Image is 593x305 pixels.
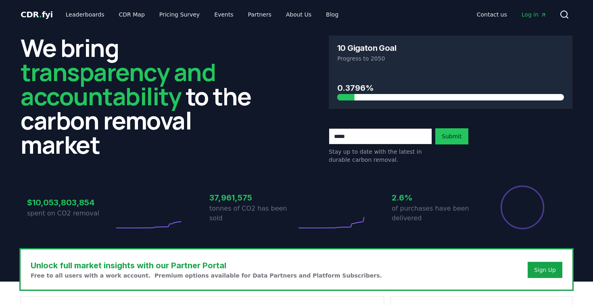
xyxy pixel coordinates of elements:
[39,10,42,19] span: .
[392,204,479,223] p: of purchases have been delivered
[209,192,296,204] h3: 37,961,575
[113,7,151,22] a: CDR Map
[242,7,278,22] a: Partners
[515,7,553,22] a: Log in
[208,7,240,22] a: Events
[470,7,514,22] a: Contact us
[209,204,296,223] p: tonnes of CO2 has been sold
[31,259,382,272] h3: Unlock full market insights with our Partner Portal
[21,55,215,113] span: transparency and accountability
[153,7,206,22] a: Pricing Survey
[329,148,432,164] p: Stay up to date with the latest in durable carbon removal.
[319,7,345,22] a: Blog
[337,44,396,52] h3: 10 Gigaton Goal
[31,272,382,280] p: Free to all users with a work account. Premium options available for Data Partners and Platform S...
[27,196,114,209] h3: $10,053,803,854
[21,9,53,20] a: CDR.fyi
[470,7,553,22] nav: Main
[280,7,318,22] a: About Us
[522,10,547,19] span: Log in
[337,54,564,63] p: Progress to 2050
[500,185,545,230] div: Percentage of sales delivered
[337,82,564,94] h3: 0.3796%
[21,10,53,19] span: CDR fyi
[59,7,111,22] a: Leaderboards
[392,192,479,204] h3: 2.6%
[528,262,562,278] button: Sign Up
[435,128,468,144] button: Submit
[21,36,264,157] h2: We bring to the carbon removal market
[59,7,345,22] nav: Main
[27,209,114,218] p: spent on CO2 removal
[534,266,556,274] a: Sign Up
